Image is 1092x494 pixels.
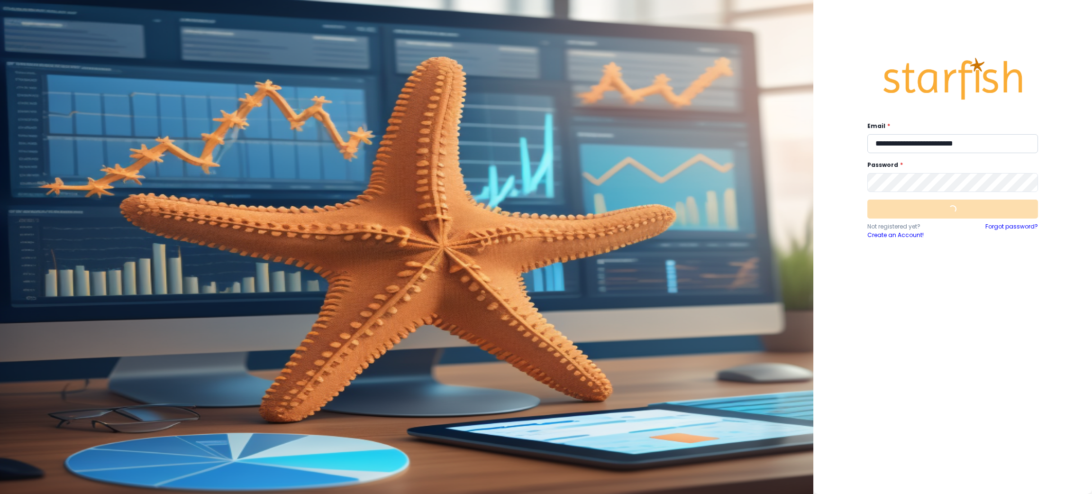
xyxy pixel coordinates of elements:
label: Email [867,122,1032,130]
a: Forgot password? [985,222,1038,239]
img: Logo.42cb71d561138c82c4ab.png [882,49,1024,109]
p: Not registered yet? [867,222,953,231]
label: Password [867,161,1032,169]
a: Create an Account! [867,231,953,239]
